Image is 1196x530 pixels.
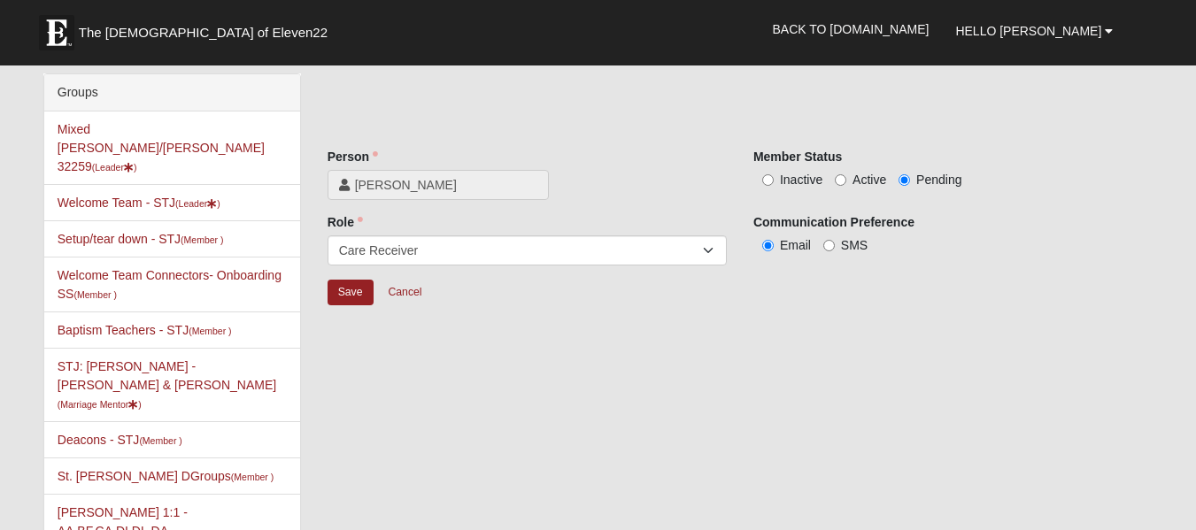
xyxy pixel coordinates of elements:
[762,240,774,251] input: Email
[175,198,220,209] small: (Leader )
[942,9,1126,53] a: Hello [PERSON_NAME]
[58,196,220,210] a: Welcome Team - STJ(Leader)
[189,326,231,336] small: (Member )
[753,148,842,165] label: Member Status
[144,509,261,525] span: ViewState Size: 46 KB
[355,176,537,194] span: [PERSON_NAME]
[328,213,363,231] label: Role
[780,173,822,187] span: Inactive
[853,173,886,187] span: Active
[58,268,282,301] a: Welcome Team Connectors- Onboarding SS(Member )
[92,162,137,173] small: (Leader )
[58,469,274,483] a: St. [PERSON_NAME] DGroups(Member )
[899,174,910,186] input: Pending
[58,232,224,246] a: Setup/tear down - STJ(Member )
[328,280,374,305] input: Alt+s
[916,173,961,187] span: Pending
[58,433,182,447] a: Deacons - STJ(Member )
[1121,499,1153,525] a: Block Configuration (Alt-B)
[328,148,378,165] label: Person
[231,472,274,482] small: (Member )
[1153,499,1184,525] a: Page Properties (Alt+P)
[58,122,265,173] a: Mixed [PERSON_NAME]/[PERSON_NAME] 32259(Leader)
[760,7,943,51] a: Back to [DOMAIN_NAME]
[955,24,1101,38] span: Hello [PERSON_NAME]
[835,174,846,186] input: Active
[17,511,126,523] a: Page Load Time: 1.11s
[58,399,142,410] small: (Marriage Mentor )
[841,238,868,252] span: SMS
[780,238,811,252] span: Email
[274,509,378,525] span: HTML Size: 128 KB
[823,240,835,251] input: SMS
[79,24,328,42] span: The [DEMOGRAPHIC_DATA] of Eleven22
[753,213,914,231] label: Communication Preference
[139,435,181,446] small: (Member )
[181,234,223,245] small: (Member )
[44,74,300,111] div: Groups
[376,279,433,306] a: Cancel
[58,323,232,337] a: Baptism Teachers - STJ(Member )
[73,289,116,300] small: (Member )
[39,15,74,50] img: Eleven22 logo
[58,359,276,411] a: STJ: [PERSON_NAME] - [PERSON_NAME] & [PERSON_NAME](Marriage Mentor)
[762,174,774,186] input: Inactive
[391,506,401,525] a: Web cache enabled
[30,6,384,50] a: The [DEMOGRAPHIC_DATA] of Eleven22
